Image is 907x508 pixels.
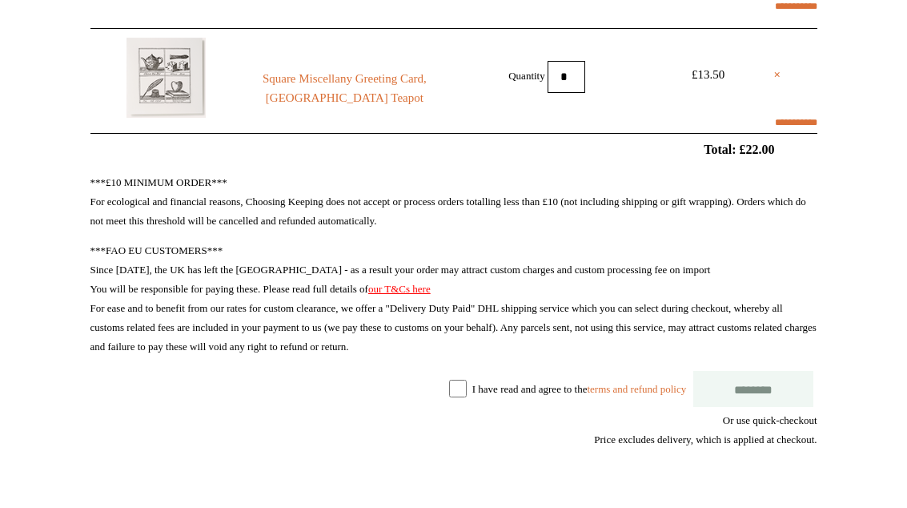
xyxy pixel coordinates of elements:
a: × [774,65,781,84]
p: ***FAO EU CUSTOMERS*** Since [DATE], the UK has left the [GEOGRAPHIC_DATA] - as a result your ord... [90,241,817,357]
a: Square Miscellany Greeting Card, [GEOGRAPHIC_DATA] Teapot [235,69,453,107]
h2: Total: £22.00 [54,142,854,157]
div: £13.50 [672,65,744,84]
div: Price excludes delivery, which is applied at checkout. [90,430,817,450]
a: terms and refund policy [587,382,686,394]
label: Quantity [508,69,545,81]
div: Or use quick-checkout [90,411,817,450]
a: our T&Cs here [368,283,431,295]
img: Square Miscellany Greeting Card, China Teapot [126,38,206,118]
p: ***£10 MINIMUM ORDER*** For ecological and financial reasons, Choosing Keeping does not accept or... [90,173,817,231]
label: I have read and agree to the [472,382,686,394]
